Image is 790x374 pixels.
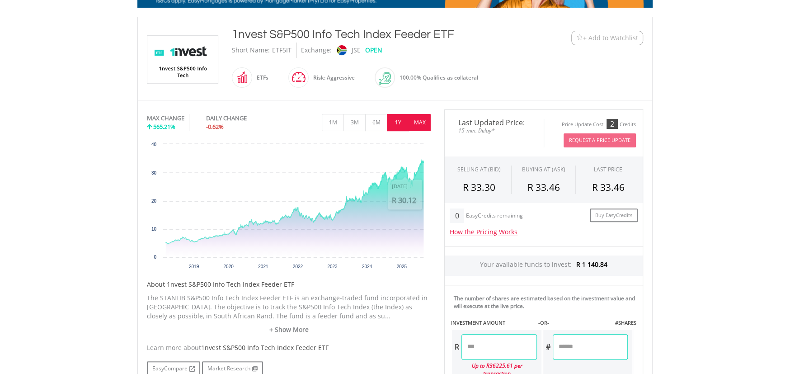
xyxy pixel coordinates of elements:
[337,45,347,55] img: jse.png
[451,126,537,135] span: 15-min. Delay*
[451,319,505,327] label: INVESTMENT AMOUNT
[154,255,156,260] text: 0
[309,67,355,89] div: Risk: Aggressive
[293,264,303,269] text: 2022
[147,343,431,352] div: Learn more about
[151,227,157,232] text: 10
[594,166,622,173] div: LAST PRICE
[457,166,501,173] div: SELLING AT (BID)
[454,294,639,310] div: The number of shares are estimated based on the investment value and will execute at the live price.
[527,181,560,194] span: R 33.46
[562,121,605,128] div: Price Update Cost:
[327,264,338,269] text: 2023
[258,264,268,269] text: 2021
[576,34,583,41] img: Watchlist
[607,119,618,129] div: 2
[352,43,361,58] div: JSE
[147,294,431,321] p: The STANLIB S&P500 Info Tech Index Feeder ETF is an exchange-traded fund incorporated in [GEOGRAP...
[362,264,372,269] text: 2024
[301,43,332,58] div: Exchange:
[189,264,199,269] text: 2019
[223,264,234,269] text: 2020
[232,26,516,43] div: 1nvest S&P500 Info Tech Index Feeder ETF
[379,72,391,85] img: collateral-qualifying-green.svg
[151,142,157,147] text: 40
[365,43,382,58] div: OPEN
[576,260,607,269] span: R 1 140.84
[387,114,409,131] button: 1Y
[153,123,175,131] span: 565.21%
[592,181,625,194] span: R 33.46
[450,208,464,223] div: 0
[232,43,270,58] div: Short Name:
[149,36,216,83] img: EQU.ZA.ETF5IT.png
[463,181,495,194] span: R 33.30
[583,33,638,43] span: + Add to Watchlist
[620,121,636,128] div: Credits
[151,170,157,175] text: 30
[201,343,329,352] span: 1nvest S&P500 Info Tech Index Feeder ETF
[147,140,431,275] svg: Interactive chart
[452,334,461,360] div: R
[343,114,366,131] button: 3M
[151,199,157,204] text: 20
[564,133,636,147] button: Request A Price Update
[466,213,523,220] div: EasyCredits remaining
[571,31,643,45] button: Watchlist + Add to Watchlist
[365,114,387,131] button: 6M
[409,114,431,131] button: MAX
[147,140,431,275] div: Chart. Highcharts interactive chart.
[206,123,224,131] span: -0.62%
[538,319,549,327] label: -OR-
[252,67,268,89] div: ETFs
[590,208,638,223] a: Buy EasyCredits
[445,256,643,276] div: Your available funds to invest:
[147,325,431,334] a: + Show More
[522,166,565,173] span: BUYING AT (ASK)
[451,119,537,126] span: Last Updated Price:
[147,280,431,289] h5: About 1nvest S&P500 Info Tech Index Feeder ETF
[615,319,636,327] label: #SHARES
[450,227,517,236] a: How the Pricing Works
[397,264,407,269] text: 2025
[206,114,277,123] div: DAILY CHANGE
[322,114,344,131] button: 1M
[147,114,184,123] div: MAX CHANGE
[400,74,478,81] span: 100.00% Qualifies as collateral
[272,43,292,58] div: ETF5IT
[543,334,553,360] div: #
